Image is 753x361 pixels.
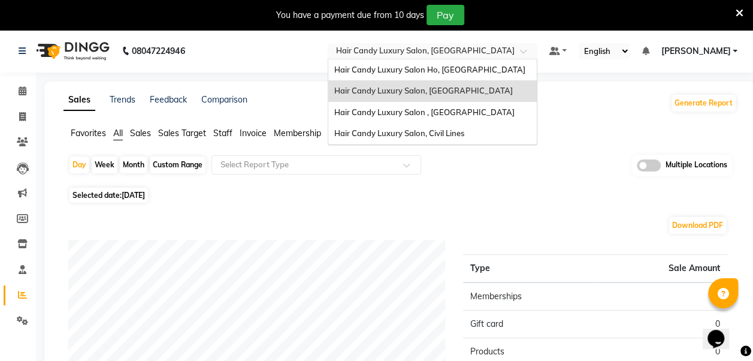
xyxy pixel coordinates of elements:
button: Generate Report [672,95,736,112]
span: Invoice [240,128,267,139]
span: Hair Candy Luxury Salon, Civil Lines [334,128,464,138]
a: Trends [110,94,135,105]
span: Staff [213,128,232,139]
div: Month [120,157,147,173]
td: 0 [595,310,727,338]
span: All [113,128,123,139]
b: 08047224946 [132,34,185,68]
td: Gift card [463,310,595,338]
div: Week [92,157,117,173]
iframe: chat widget [703,313,741,349]
span: [PERSON_NAME] [661,45,730,58]
th: Type [463,254,595,282]
th: Sale Amount [595,254,727,282]
span: Sales Target [158,128,206,139]
img: logo [31,34,113,68]
span: Hair Candy Luxury Salon , [GEOGRAPHIC_DATA] [334,107,515,117]
a: Sales [63,89,95,111]
td: 0 [595,282,727,311]
span: Membership [274,128,321,139]
div: Custom Range [150,157,205,173]
span: Favorites [71,128,106,139]
span: Sales [130,128,151,139]
td: Memberships [463,282,595,311]
span: [DATE] [122,191,145,200]
button: Pay [427,5,464,25]
span: Hair Candy Luxury Salon, [GEOGRAPHIC_DATA] [334,86,513,95]
span: Selected date: [69,188,148,203]
div: Day [69,157,89,173]
span: Multiple Locations [666,160,727,172]
ng-dropdown-panel: Options list [328,59,537,145]
a: Comparison [201,94,247,105]
a: Feedback [150,94,187,105]
button: Download PDF [669,217,726,234]
div: You have a payment due from 10 days [276,9,424,22]
span: Hair Candy Luxury Salon Ho, [GEOGRAPHIC_DATA] [334,65,525,74]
